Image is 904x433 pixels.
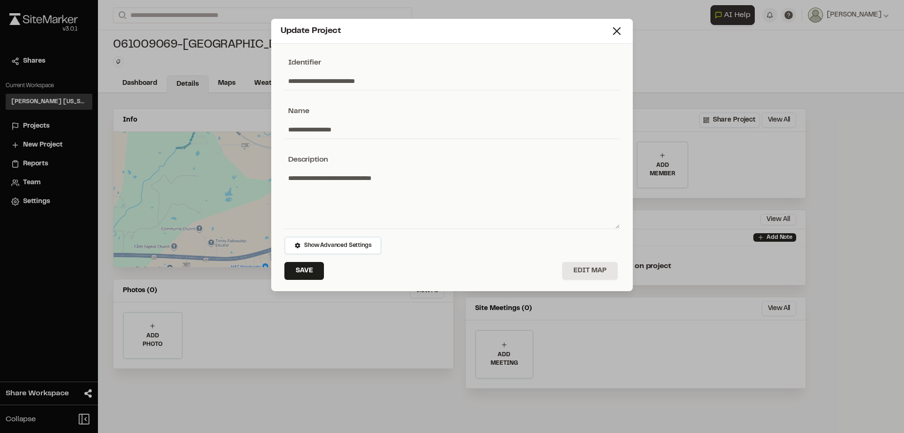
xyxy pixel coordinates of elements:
[284,57,620,68] div: Identifier
[284,106,620,117] div: Name
[562,262,618,280] button: Edit Map
[304,241,371,250] span: Show Advanced Settings
[284,237,381,254] button: Show Advanced Settings
[284,262,324,280] button: Save
[281,25,610,38] div: Update Project
[284,154,620,165] div: Description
